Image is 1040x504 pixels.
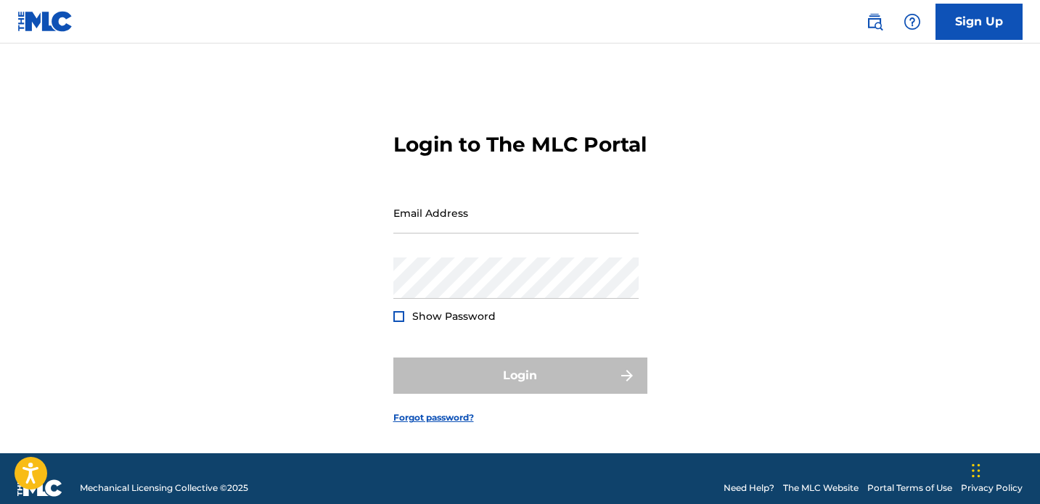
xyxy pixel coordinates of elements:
img: help [904,13,921,30]
span: Mechanical Licensing Collective © 2025 [80,482,248,495]
a: Portal Terms of Use [867,482,952,495]
img: MLC Logo [17,11,73,32]
a: Sign Up [935,4,1023,40]
img: search [866,13,883,30]
div: Drag [972,449,980,492]
iframe: Chat Widget [967,434,1040,504]
span: Show Password [412,310,496,323]
a: Need Help? [724,482,774,495]
h3: Login to The MLC Portal [393,132,647,157]
a: Privacy Policy [961,482,1023,495]
div: Help [898,7,927,36]
img: logo [17,479,62,497]
a: Public Search [860,7,889,36]
a: Forgot password? [393,411,474,424]
a: The MLC Website [783,482,859,495]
